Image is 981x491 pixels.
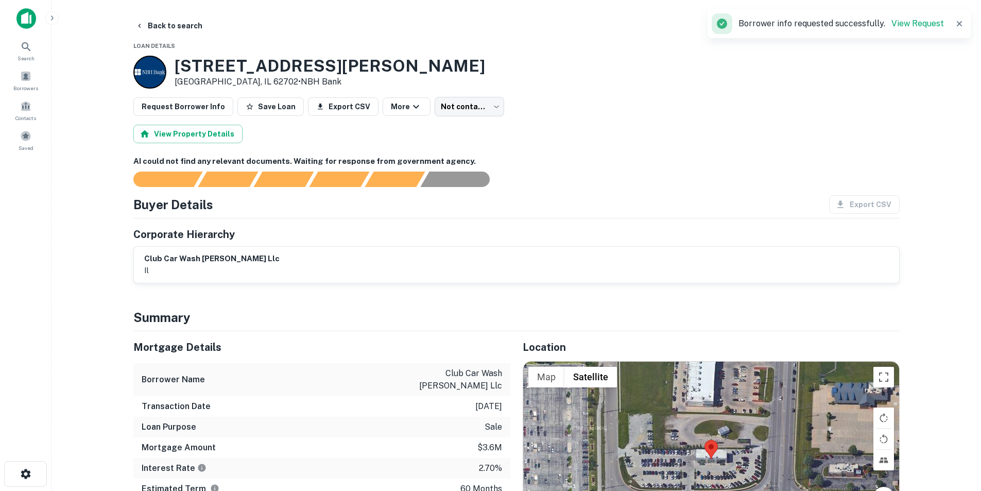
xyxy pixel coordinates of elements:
p: sale [485,421,502,433]
h6: Transaction Date [142,400,211,413]
div: Principals found, still searching for contact information. This may take time... [365,172,425,187]
img: capitalize-icon.png [16,8,36,29]
button: Rotate map clockwise [873,408,894,428]
button: Save Loan [237,97,304,116]
h6: Mortgage Amount [142,442,216,454]
span: Saved [19,144,33,152]
a: Saved [3,126,48,154]
div: Your request is received and processing... [198,172,258,187]
button: Show street map [528,367,564,387]
iframe: Chat Widget [930,409,981,458]
span: Search [18,54,35,62]
button: Rotate map counterclockwise [873,429,894,449]
h3: [STREET_ADDRESS][PERSON_NAME] [175,56,485,76]
h6: club car wash [PERSON_NAME] llc [144,253,280,265]
p: [DATE] [475,400,502,413]
p: 2.70% [479,462,502,475]
div: Sending borrower request to AI... [121,172,198,187]
a: Borrowers [3,66,48,94]
a: Contacts [3,96,48,124]
button: Back to search [131,16,206,35]
h5: Corporate Hierarchy [133,227,235,242]
button: Tilt map [873,450,894,470]
h5: Location [523,340,900,355]
button: More [383,97,431,116]
a: NBH Bank [301,77,341,87]
button: Show satellite imagery [564,367,617,387]
a: Search [3,37,48,64]
div: Not contacted [435,97,504,116]
div: AI fulfillment process complete. [421,172,502,187]
span: Contacts [15,114,36,122]
svg: The interest rates displayed on the website are for informational purposes only and may be report... [197,463,206,472]
a: View Request [891,19,944,28]
p: $3.6m [477,442,502,454]
p: Borrower info requested successfully. [738,18,944,30]
h6: Interest Rate [142,462,206,475]
h6: Loan Purpose [142,421,196,433]
h6: AI could not find any relevant documents. Waiting for response from government agency. [133,156,900,167]
h4: Buyer Details [133,195,213,214]
div: Documents found, AI parsing details... [253,172,314,187]
p: il [144,264,280,277]
p: club car wash [PERSON_NAME] llc [409,367,502,392]
div: Principals found, AI now looking for contact information... [309,172,369,187]
button: View Property Details [133,125,243,143]
p: [GEOGRAPHIC_DATA], IL 62702 • [175,76,485,88]
span: Loan Details [133,43,175,49]
span: Borrowers [13,84,38,92]
button: Toggle fullscreen view [873,367,894,387]
button: Export CSV [308,97,378,116]
h4: Summary [133,308,900,327]
h5: Mortgage Details [133,340,510,355]
h6: Borrower Name [142,374,205,386]
button: Request Borrower Info [133,97,233,116]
